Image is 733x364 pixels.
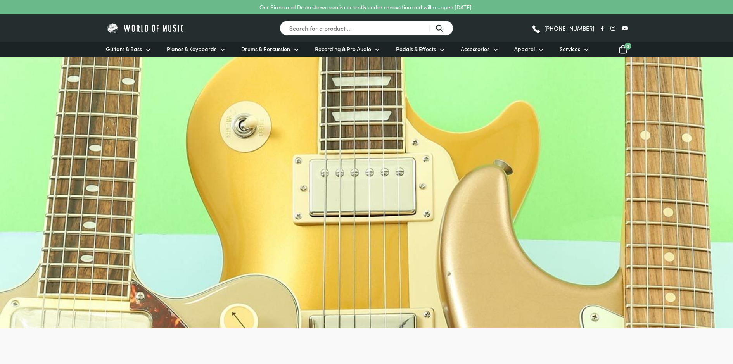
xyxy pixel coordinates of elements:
span: Pianos & Keyboards [167,45,216,53]
span: Services [560,45,580,53]
span: Guitars & Bass [106,45,142,53]
img: World of Music [106,22,185,34]
p: Our Piano and Drum showroom is currently under renovation and will re-open [DATE]. [259,3,473,11]
span: Pedals & Effects [396,45,436,53]
input: Search for a product ... [280,21,453,36]
span: Recording & Pro Audio [315,45,371,53]
span: Apparel [514,45,535,53]
iframe: Chat with our support team [621,279,733,364]
span: Drums & Percussion [241,45,290,53]
span: [PHONE_NUMBER] [544,25,595,31]
span: 0 [624,43,631,50]
span: Accessories [461,45,489,53]
a: [PHONE_NUMBER] [531,22,595,34]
